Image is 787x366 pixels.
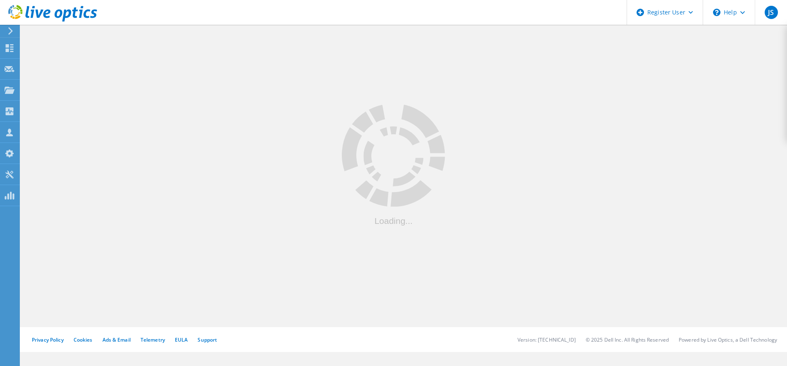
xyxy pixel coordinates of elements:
span: JS [768,9,774,16]
a: Privacy Policy [32,336,64,343]
a: Support [198,336,217,343]
a: EULA [175,336,188,343]
a: Cookies [74,336,93,343]
div: Loading... [342,216,445,225]
a: Ads & Email [103,336,131,343]
li: © 2025 Dell Inc. All Rights Reserved [586,336,669,343]
li: Powered by Live Optics, a Dell Technology [679,336,777,343]
a: Telemetry [141,336,165,343]
li: Version: [TECHNICAL_ID] [518,336,576,343]
svg: \n [713,9,720,16]
a: Live Optics Dashboard [8,17,97,23]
